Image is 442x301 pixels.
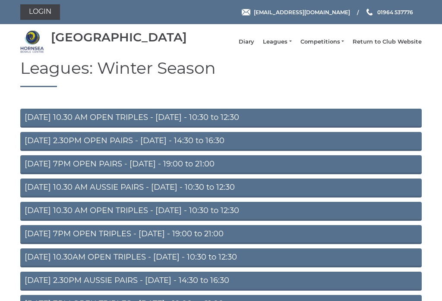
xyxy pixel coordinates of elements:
[242,9,250,16] img: Email
[263,38,291,46] a: Leagues
[254,9,350,15] span: [EMAIL_ADDRESS][DOMAIN_NAME]
[20,179,422,198] a: [DATE] 10.30 AM AUSSIE PAIRS - [DATE] - 10:30 to 12:30
[20,225,422,244] a: [DATE] 7PM OPEN TRIPLES - [DATE] - 19:00 to 21:00
[51,31,187,44] div: [GEOGRAPHIC_DATA]
[20,248,422,267] a: [DATE] 10.30AM OPEN TRIPLES - [DATE] - 10:30 to 12:30
[20,59,422,87] h1: Leagues: Winter Season
[20,132,422,151] a: [DATE] 2.30PM OPEN PAIRS - [DATE] - 14:30 to 16:30
[366,9,373,16] img: Phone us
[365,8,413,16] a: Phone us 01964 537776
[242,8,350,16] a: Email [EMAIL_ADDRESS][DOMAIN_NAME]
[353,38,422,46] a: Return to Club Website
[20,30,44,53] img: Hornsea Bowls Centre
[20,155,422,174] a: [DATE] 7PM OPEN PAIRS - [DATE] - 19:00 to 21:00
[377,9,413,15] span: 01964 537776
[20,202,422,221] a: [DATE] 10.30 AM OPEN TRIPLES - [DATE] - 10:30 to 12:30
[300,38,344,46] a: Competitions
[20,4,60,20] a: Login
[239,38,254,46] a: Diary
[20,109,422,128] a: [DATE] 10.30 AM OPEN TRIPLES - [DATE] - 10:30 to 12:30
[20,272,422,291] a: [DATE] 2.30PM AUSSIE PAIRS - [DATE] - 14:30 to 16:30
